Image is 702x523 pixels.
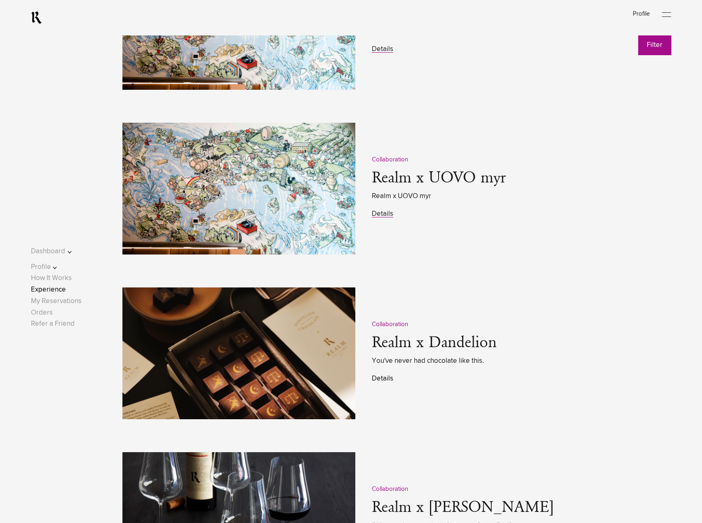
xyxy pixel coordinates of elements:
[31,298,82,305] a: My Reservations
[31,261,83,273] button: Profile
[633,11,650,17] a: Profile
[122,287,355,419] img: Dandelion-2328x1552-72dpi.jpg
[122,123,355,254] img: mural-shot-2328x1552-72dpi.jpg
[372,170,506,187] a: Realm x UOVO myr
[372,191,674,202] span: Realm x UOVO myr
[372,46,393,53] a: Details
[638,35,671,55] button: Filter
[372,486,408,492] span: Collaboration
[31,286,66,293] a: Experience
[372,210,393,217] a: Details
[372,156,408,163] span: Collaboration
[31,275,72,282] a: How It Works
[31,309,53,316] a: Orders
[372,355,674,367] span: You've never had chocolate like this.
[372,500,554,516] a: Realm x [PERSON_NAME]
[372,335,497,351] a: Realm x Dandelion
[31,246,83,257] button: Dashboard
[31,320,75,327] a: Refer a Friend
[372,321,408,327] span: Collaboration
[31,11,42,24] a: RealmCellars
[372,375,393,382] a: Details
